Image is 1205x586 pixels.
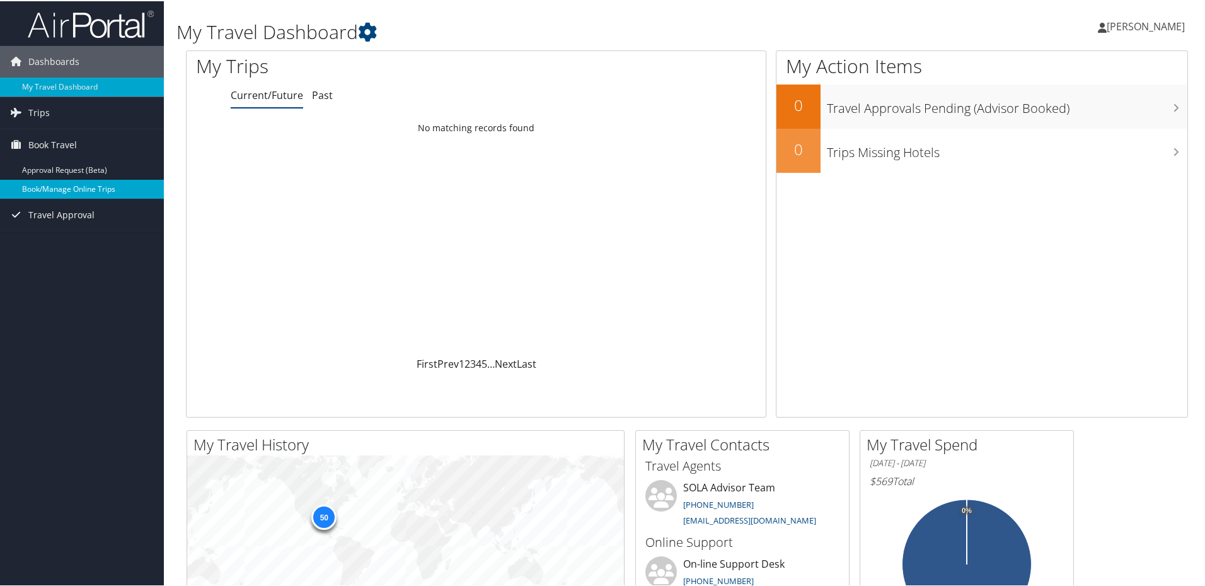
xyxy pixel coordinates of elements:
span: Book Travel [28,128,77,160]
h3: Travel Approvals Pending (Advisor Booked) [827,92,1187,116]
a: Past [312,87,333,101]
a: 2 [464,356,470,370]
span: … [487,356,495,370]
h1: My Travel Dashboard [176,18,857,44]
a: [PHONE_NUMBER] [683,498,754,509]
a: 3 [470,356,476,370]
h1: My Action Items [776,52,1187,78]
a: [PERSON_NAME] [1098,6,1197,44]
a: 0Travel Approvals Pending (Advisor Booked) [776,83,1187,127]
a: Next [495,356,517,370]
h3: Trips Missing Hotels [827,136,1187,160]
a: 1 [459,356,464,370]
h6: [DATE] - [DATE] [870,456,1064,468]
h2: My Travel Contacts [642,433,849,454]
a: [EMAIL_ADDRESS][DOMAIN_NAME] [683,513,816,525]
a: First [417,356,437,370]
a: Last [517,356,536,370]
h2: 0 [776,138,821,159]
h3: Travel Agents [645,456,839,474]
a: 4 [476,356,481,370]
span: Travel Approval [28,198,95,230]
h2: 0 [776,93,821,115]
span: [PERSON_NAME] [1107,18,1185,32]
h1: My Trips [196,52,515,78]
div: 50 [311,503,337,529]
h2: My Travel Spend [867,433,1073,454]
tspan: 0% [962,506,972,513]
a: Current/Future [231,87,303,101]
span: $569 [870,473,892,487]
a: Prev [437,356,459,370]
h2: My Travel History [193,433,624,454]
h6: Total [870,473,1064,487]
span: Trips [28,96,50,127]
h3: Online Support [645,532,839,550]
a: [PHONE_NUMBER] [683,574,754,585]
a: 0Trips Missing Hotels [776,127,1187,172]
span: Dashboards [28,45,79,76]
td: No matching records found [187,115,766,138]
img: airportal-logo.png [28,8,154,38]
a: 5 [481,356,487,370]
li: SOLA Advisor Team [639,479,846,530]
